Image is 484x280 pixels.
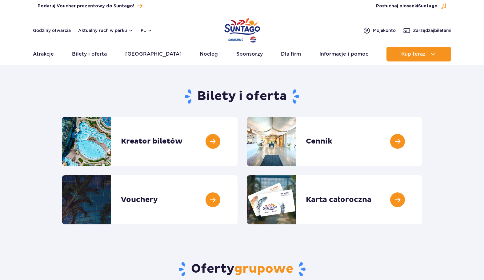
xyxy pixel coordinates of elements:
a: Dla firm [281,47,301,61]
button: Posłuchaj piosenkiSuntago [376,3,447,9]
span: Zarządzaj biletami [413,27,451,34]
h2: Oferty [62,261,422,277]
span: Suntago [418,4,438,8]
a: [GEOGRAPHIC_DATA] [125,47,182,61]
button: Kup teraz [386,47,451,61]
span: Posłuchaj piosenki [376,3,438,9]
span: grupowe [234,261,293,277]
a: Podaruj Voucher prezentowy do Suntago! [38,2,142,10]
a: Informacje i pomoc [319,47,368,61]
a: Sponsorzy [236,47,263,61]
a: Bilety i oferta [72,47,107,61]
span: Podaruj Voucher prezentowy do Suntago! [38,3,134,9]
button: Aktualny ruch w parku [78,28,133,33]
a: Zarządzajbiletami [403,27,451,34]
a: Mojekonto [363,27,396,34]
a: Park of Poland [224,15,260,44]
a: Nocleg [200,47,218,61]
span: Kup teraz [401,51,426,57]
span: Moje konto [373,27,396,34]
h1: Bilety i oferta [62,89,422,105]
a: Atrakcje [33,47,54,61]
a: Godziny otwarcia [33,27,71,34]
button: pl [141,27,152,34]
